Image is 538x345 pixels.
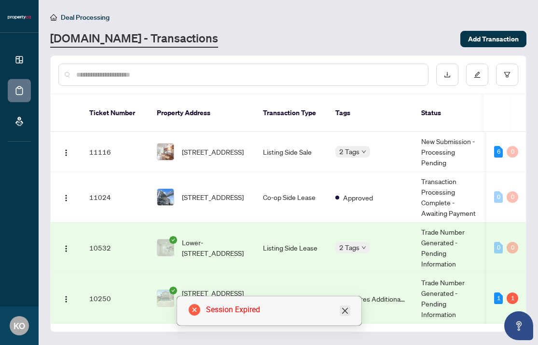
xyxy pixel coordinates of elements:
[414,223,486,273] td: Trade Number Generated - Pending Information
[169,287,177,294] span: check-circle
[182,288,248,309] span: [STREET_ADDRESS][PERSON_NAME][PERSON_NAME]
[414,172,486,223] td: Transaction Processing Complete - Awaiting Payment
[340,305,350,316] a: Close
[189,304,200,316] span: close-circle
[507,242,518,253] div: 0
[328,94,414,132] th: Tags
[414,132,486,172] td: New Submission - Processing Pending
[361,245,366,250] span: down
[62,149,70,157] img: Logo
[182,192,244,202] span: [STREET_ADDRESS]
[62,194,70,202] img: Logo
[157,189,174,205] img: thumbnail-img
[14,319,25,332] span: KO
[343,192,373,203] span: Approved
[62,245,70,252] img: Logo
[466,64,488,86] button: edit
[255,132,328,172] td: Listing Side Sale
[444,71,451,78] span: download
[255,94,328,132] th: Transaction Type
[507,191,518,203] div: 0
[82,132,149,172] td: 11116
[494,191,503,203] div: 0
[61,13,110,22] span: Deal Processing
[341,307,349,315] span: close
[339,146,359,157] span: 2 Tags
[82,223,149,273] td: 10532
[182,237,248,258] span: Lower-[STREET_ADDRESS]
[149,94,255,132] th: Property Address
[255,273,328,324] td: Co-op Side Sale
[494,242,503,253] div: 0
[436,64,458,86] button: download
[460,31,526,47] button: Add Transaction
[494,292,503,304] div: 1
[494,146,503,158] div: 6
[343,293,406,304] span: Requires Additional Docs
[82,172,149,223] td: 11024
[255,172,328,223] td: Co-op Side Lease
[339,242,359,253] span: 2 Tags
[255,223,328,273] td: Listing Side Lease
[58,291,74,306] button: Logo
[50,14,57,21] span: home
[474,71,481,78] span: edit
[157,239,174,256] img: thumbnail-img
[82,273,149,324] td: 10250
[169,236,177,244] span: check-circle
[62,295,70,303] img: Logo
[157,290,174,306] img: thumbnail-img
[8,14,31,20] img: logo
[58,189,74,205] button: Logo
[182,146,244,157] span: [STREET_ADDRESS]
[361,149,366,154] span: down
[496,64,518,86] button: filter
[504,311,533,340] button: Open asap
[58,144,74,159] button: Logo
[50,30,218,48] a: [DOMAIN_NAME] - Transactions
[468,31,519,47] span: Add Transaction
[82,94,149,132] th: Ticket Number
[507,292,518,304] div: 1
[206,304,350,316] div: Session Expired
[414,94,486,132] th: Status
[504,71,510,78] span: filter
[507,146,518,158] div: 0
[414,273,486,324] td: Trade Number Generated - Pending Information
[58,240,74,255] button: Logo
[157,144,174,160] img: thumbnail-img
